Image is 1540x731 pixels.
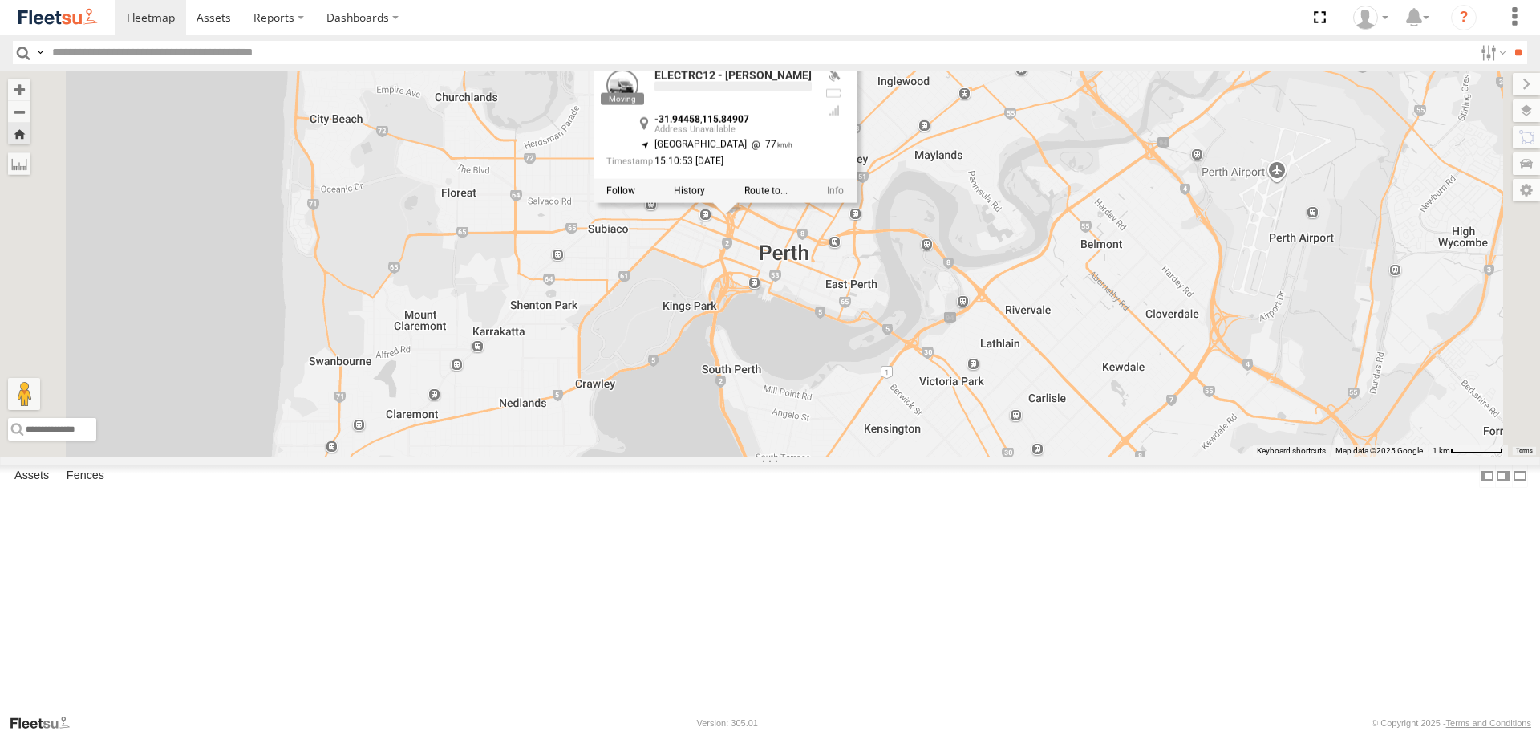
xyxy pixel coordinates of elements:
div: Last Event GSM Signal Strength [825,104,844,117]
i: ? [1451,5,1477,30]
a: ELECTRC12 - [PERSON_NAME] [654,69,812,82]
a: View Asset Details [606,70,638,102]
div: , [654,115,812,135]
div: © Copyright 2025 - [1372,718,1531,728]
label: Search Filter Options [1474,41,1509,64]
a: Terms and Conditions [1446,718,1531,728]
a: Visit our Website [9,715,83,731]
strong: 115.84907 [702,114,749,125]
div: Wayne Betts [1347,6,1394,30]
label: Hide Summary Table [1512,465,1528,488]
strong: -31.94458 [654,114,700,125]
button: Drag Pegman onto the map to open Street View [8,378,40,410]
label: Fences [59,465,112,488]
button: Zoom in [8,79,30,100]
span: 1 km [1433,446,1450,455]
div: Date/time of location update [606,156,812,169]
label: Route To Location [744,185,788,197]
label: Dock Summary Table to the Left [1479,465,1495,488]
a: Terms [1516,447,1533,453]
div: Version: 305.01 [697,718,758,728]
label: Assets [6,465,57,488]
label: View Asset History [674,185,705,197]
button: Zoom Home [8,123,30,144]
label: Map Settings [1513,179,1540,201]
a: View Asset Details [827,185,844,197]
label: Realtime tracking of Asset [606,185,635,197]
div: No battery health information received from this device. [825,87,844,100]
label: Dock Summary Table to the Right [1495,465,1511,488]
button: Zoom out [8,100,30,123]
label: Search Query [34,41,47,64]
span: Map data ©2025 Google [1335,446,1423,455]
span: 77 [747,139,792,150]
button: Keyboard shortcuts [1257,445,1326,457]
span: [GEOGRAPHIC_DATA] [654,139,747,150]
img: fleetsu-logo-horizontal.svg [16,6,99,28]
label: Measure [8,152,30,175]
div: Valid GPS Fix [825,70,844,83]
button: Map Scale: 1 km per 62 pixels [1428,445,1508,457]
